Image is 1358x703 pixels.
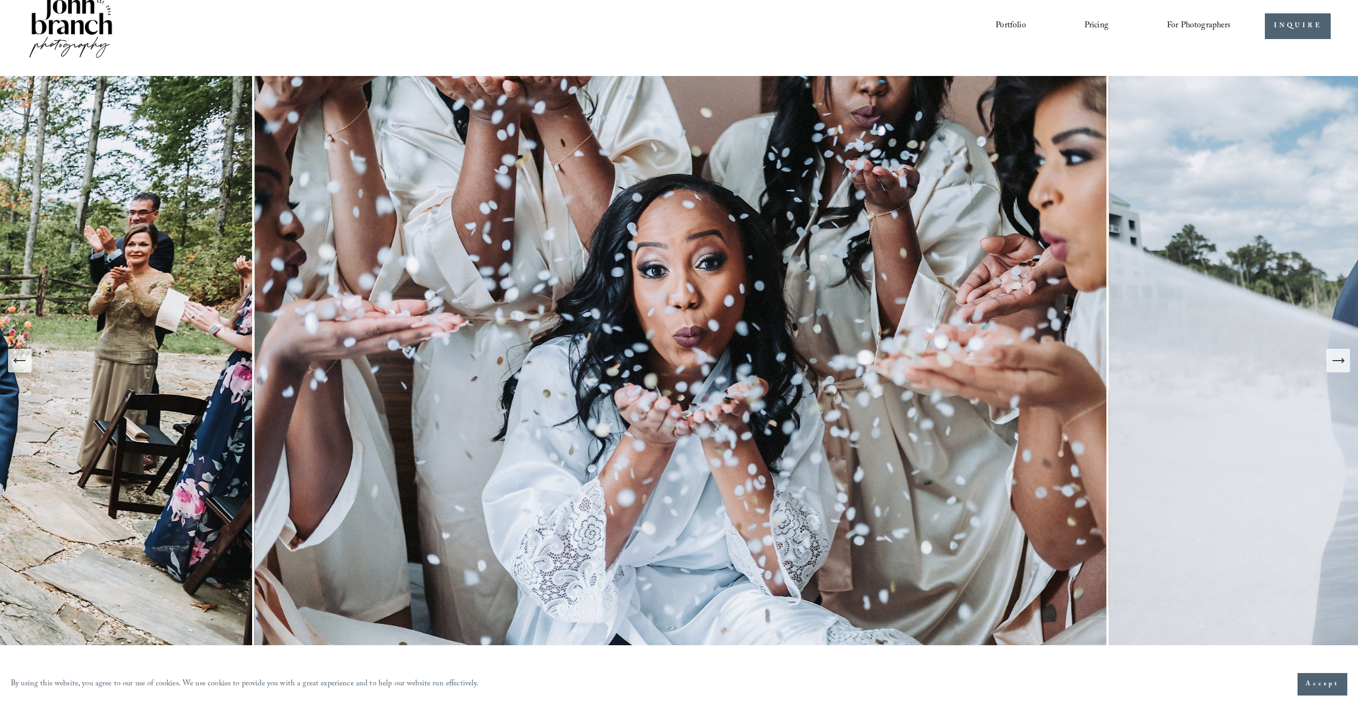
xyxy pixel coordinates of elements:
[554,662,802,691] span: ARTISTRY & AUTHENTICITY
[1167,17,1231,35] a: folder dropdown
[1265,13,1331,40] a: INQUIRE
[1167,18,1231,34] span: For Photographers
[8,349,32,372] button: Previous Slide
[255,76,1109,645] img: The Cookery Wedding Photography
[1306,679,1339,690] span: Accept
[11,677,479,692] p: By using this website, you agree to our use of cookies. We use cookies to provide you with a grea...
[996,17,1026,35] a: Portfolio
[1084,17,1109,35] a: Pricing
[1298,673,1347,696] button: Accept
[1326,349,1350,372] button: Next Slide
